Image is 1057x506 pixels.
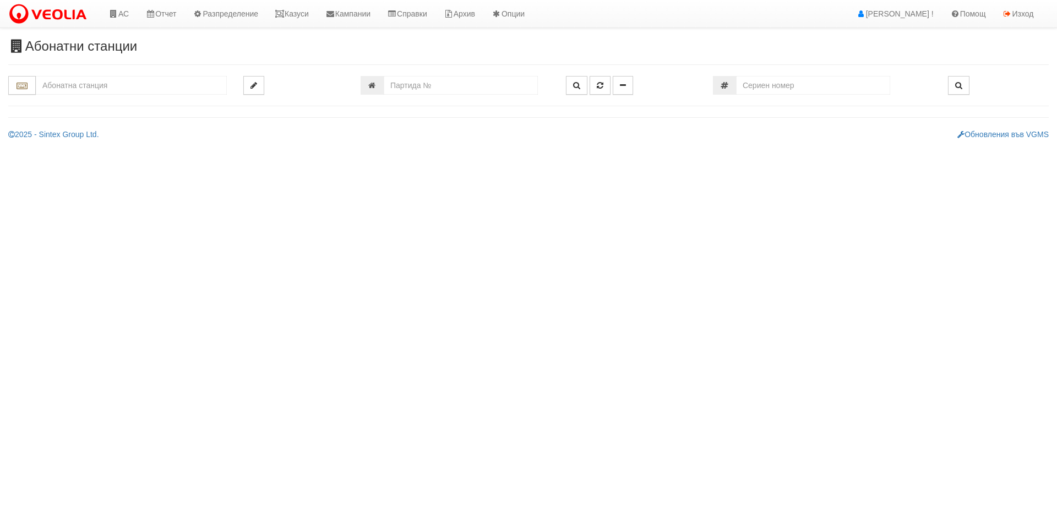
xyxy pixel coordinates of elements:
[8,39,1049,53] h3: Абонатни станции
[8,130,99,139] a: 2025 - Sintex Group Ltd.
[957,130,1049,139] a: Обновления във VGMS
[736,76,890,95] input: Сериен номер
[36,76,227,95] input: Абонатна станция
[384,76,538,95] input: Партида №
[8,3,92,26] img: VeoliaLogo.png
